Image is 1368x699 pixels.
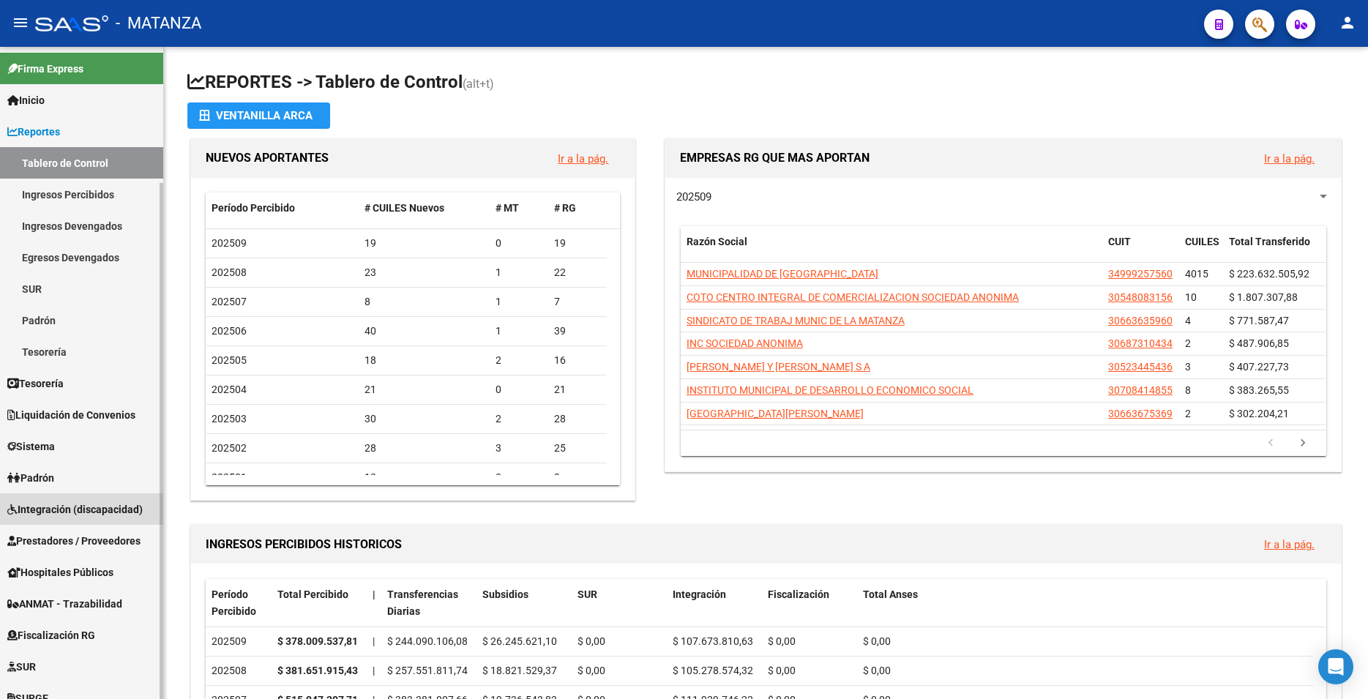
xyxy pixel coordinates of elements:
div: Ventanilla ARCA [199,102,318,129]
span: $ 105.278.574,32 [673,665,753,676]
a: Ir a la pág. [558,152,608,165]
div: 39 [554,323,601,340]
span: [GEOGRAPHIC_DATA][PERSON_NAME] [687,408,864,419]
datatable-header-cell: Período Percibido [206,579,272,627]
div: 19 [365,235,484,252]
datatable-header-cell: Transferencias Diarias [381,579,476,627]
datatable-header-cell: Total Transferido [1223,226,1326,274]
span: 202503 [212,413,247,425]
mat-icon: person [1339,14,1356,31]
span: 202502 [212,442,247,454]
span: $ 18.821.529,37 [482,665,557,676]
div: 3 [496,440,542,457]
span: SUR [7,659,36,675]
span: INSTITUTO MUNICIPAL DE DESARROLLO ECONOMICO SOCIAL [687,384,973,396]
span: Prestadores / Proveedores [7,533,141,549]
span: 202509 [676,190,711,203]
span: Firma Express [7,61,83,77]
div: 21 [554,381,601,398]
span: 202501 [212,471,247,483]
span: # CUILES Nuevos [365,202,444,214]
span: $ 257.551.811,74 [387,665,468,676]
button: Ventanilla ARCA [187,102,330,129]
span: $ 26.245.621,10 [482,635,557,647]
span: 3 [1185,361,1191,373]
span: 30523445436 [1108,361,1173,373]
span: 202507 [212,296,247,307]
strong: $ 381.651.915,43 [277,665,358,676]
span: ANMAT - Trazabilidad [7,596,122,612]
span: Inicio [7,92,45,108]
span: 30663635960 [1108,315,1173,326]
datatable-header-cell: CUILES [1179,226,1223,274]
a: go to next page [1289,436,1317,452]
span: 2 [1185,337,1191,349]
h1: REPORTES -> Tablero de Control [187,70,1345,96]
div: 202508 [212,662,266,679]
div: 16 [554,352,601,369]
span: Total Anses [863,588,918,600]
span: Total Transferido [1229,236,1310,247]
datatable-header-cell: SUR [572,579,667,627]
datatable-header-cell: | [367,579,381,627]
div: 18 [365,352,484,369]
span: - MATANZA [116,7,201,40]
span: 10 [1185,291,1197,303]
span: 4 [1185,315,1191,326]
span: $ 0,00 [578,635,605,647]
datatable-header-cell: Integración [667,579,762,627]
div: 23 [365,264,484,281]
div: Open Intercom Messenger [1318,649,1353,684]
datatable-header-cell: # RG [548,192,607,224]
span: 202506 [212,325,247,337]
div: 40 [365,323,484,340]
datatable-header-cell: Fiscalización [762,579,857,627]
datatable-header-cell: # CUILES Nuevos [359,192,490,224]
span: (alt+t) [463,77,494,91]
div: 30 [365,411,484,427]
a: Ir a la pág. [1264,152,1315,165]
datatable-header-cell: Período Percibido [206,192,359,224]
div: 28 [554,411,601,427]
span: 30548083156 [1108,291,1173,303]
datatable-header-cell: Subsidios [476,579,572,627]
span: $ 487.906,85 [1229,337,1289,349]
span: $ 383.265,55 [1229,384,1289,396]
span: 34999257560 [1108,268,1173,280]
div: 9 [554,469,601,486]
span: INGRESOS PERCIBIDOS HISTORICOS [206,537,402,551]
span: $ 0,00 [768,665,796,676]
span: Hospitales Públicos [7,564,113,580]
span: # MT [496,202,519,214]
button: Ir a la pág. [1252,531,1326,558]
div: 7 [554,294,601,310]
span: Integración [673,588,726,600]
span: | [373,635,375,647]
div: 3 [496,469,542,486]
span: $ 407.227,73 [1229,361,1289,373]
span: $ 771.587,47 [1229,315,1289,326]
span: Tesorería [7,375,64,392]
datatable-header-cell: Total Percibido [272,579,367,627]
span: $ 244.090.106,08 [387,635,468,647]
span: 30687310434 [1108,337,1173,349]
span: $ 0,00 [768,635,796,647]
span: CUIT [1108,236,1131,247]
div: 1 [496,323,542,340]
span: 202509 [212,237,247,249]
mat-icon: menu [12,14,29,31]
span: $ 0,00 [863,635,891,647]
span: | [373,665,375,676]
button: Ir a la pág. [546,145,620,172]
span: MUNICIPALIDAD DE [GEOGRAPHIC_DATA] [687,268,878,280]
span: Integración (discapacidad) [7,501,143,517]
span: 4015 [1185,268,1208,280]
span: SINDICATO DE TRABAJ MUNIC DE LA MATANZA [687,315,905,326]
span: CUILES [1185,236,1219,247]
span: Fiscalización [768,588,829,600]
div: 2 [496,352,542,369]
datatable-header-cell: # MT [490,192,548,224]
div: 8 [365,294,484,310]
span: Período Percibido [212,588,256,617]
span: $ 223.632.505,92 [1229,268,1309,280]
